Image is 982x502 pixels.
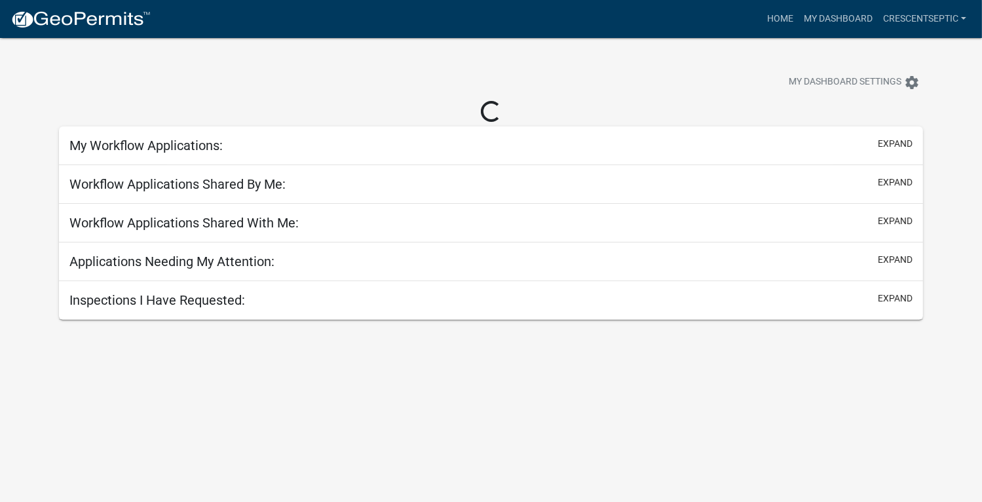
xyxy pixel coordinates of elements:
[69,292,245,308] h5: Inspections I Have Requested:
[69,254,274,269] h5: Applications Needing My Attention:
[789,75,901,90] span: My Dashboard Settings
[904,75,920,90] i: settings
[878,176,913,189] button: expand
[69,176,286,192] h5: Workflow Applications Shared By Me:
[878,7,972,31] a: Crescentseptic
[878,253,913,267] button: expand
[878,137,913,151] button: expand
[762,7,799,31] a: Home
[778,69,930,95] button: My Dashboard Settingssettings
[69,138,223,153] h5: My Workflow Applications:
[69,215,299,231] h5: Workflow Applications Shared With Me:
[878,292,913,305] button: expand
[878,214,913,228] button: expand
[799,7,878,31] a: My Dashboard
